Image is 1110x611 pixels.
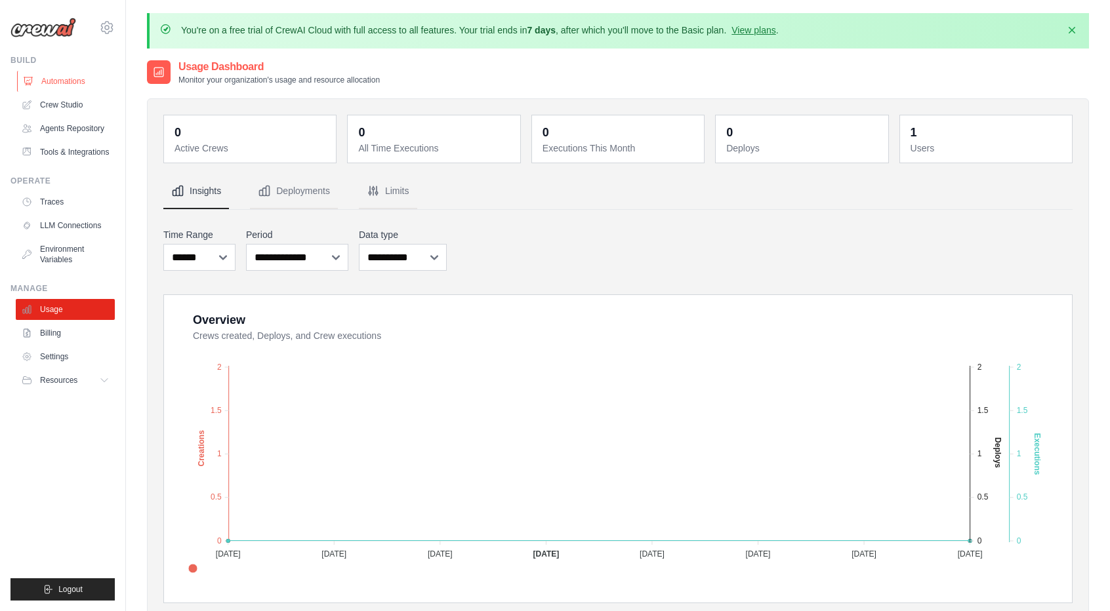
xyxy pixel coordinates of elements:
div: 0 [543,123,549,142]
button: Limits [359,174,417,209]
dt: Active Crews [175,142,328,155]
div: Build [10,55,115,66]
tspan: 2 [217,363,222,372]
span: Logout [58,584,83,595]
tspan: [DATE] [852,549,876,559]
tspan: [DATE] [428,549,453,559]
div: Operate [10,176,115,186]
div: 0 [726,123,733,142]
tspan: 0.5 [977,493,989,502]
tspan: [DATE] [958,549,983,559]
tspan: 0 [1017,536,1021,545]
dt: All Time Executions [358,142,512,155]
tspan: 2 [977,363,982,372]
tspan: 0 [977,536,982,545]
a: Agents Repository [16,118,115,139]
h2: Usage Dashboard [178,59,380,75]
tspan: [DATE] [640,549,665,559]
a: Settings [16,346,115,367]
a: Environment Variables [16,239,115,270]
tspan: 0.5 [211,493,222,502]
a: Crew Studio [16,94,115,115]
a: LLM Connections [16,215,115,236]
div: 0 [175,123,181,142]
p: Monitor your organization's usage and resource allocation [178,75,380,85]
a: Automations [17,71,116,92]
strong: 7 days [527,25,556,35]
label: Data type [359,228,447,241]
text: Creations [197,430,206,467]
dt: Crews created, Deploys, and Crew executions [193,329,1056,342]
label: Time Range [163,228,236,241]
tspan: 1 [217,449,222,458]
a: Usage [16,299,115,320]
label: Period [246,228,348,241]
button: Deployments [250,174,338,209]
tspan: [DATE] [321,549,346,559]
span: Resources [40,375,77,385]
tspan: 1 [977,449,982,458]
div: 1 [911,123,917,142]
button: Resources [16,370,115,391]
button: Logout [10,578,115,601]
text: Executions [1033,433,1042,475]
div: Overview [193,311,245,329]
div: 0 [358,123,365,142]
dt: Executions This Month [543,142,696,155]
img: Logo [10,18,76,37]
tspan: 1.5 [1017,406,1028,415]
a: Tools & Integrations [16,142,115,163]
dt: Deploys [726,142,880,155]
tspan: 1.5 [977,406,989,415]
tspan: [DATE] [216,549,241,559]
tspan: 1.5 [211,406,222,415]
a: View plans [731,25,775,35]
tspan: 2 [1017,363,1021,372]
tspan: 0.5 [1017,493,1028,502]
tspan: [DATE] [746,549,771,559]
button: Insights [163,174,229,209]
tspan: 0 [217,536,222,545]
dt: Users [911,142,1064,155]
div: Manage [10,283,115,294]
p: You're on a free trial of CrewAI Cloud with full access to all features. Your trial ends in , aft... [181,24,779,37]
text: Deploys [993,437,1002,468]
tspan: 1 [1017,449,1021,458]
nav: Tabs [163,174,1073,209]
a: Traces [16,191,115,212]
tspan: [DATE] [533,549,559,559]
a: Billing [16,323,115,344]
